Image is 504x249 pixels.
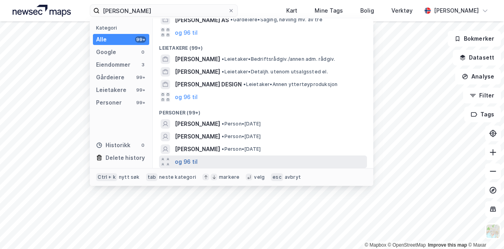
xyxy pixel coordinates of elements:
div: Historikk [96,140,130,150]
div: Kontrollprogram for chat [465,211,504,249]
span: Person • [DATE] [222,146,261,152]
div: 99+ [135,99,146,106]
button: Tags [464,107,501,122]
div: esc [271,173,283,181]
div: [PERSON_NAME] [434,6,479,15]
div: avbryt [285,174,301,180]
div: nytt søk [119,174,140,180]
div: tab [146,173,158,181]
a: Improve this map [428,242,467,248]
span: Gårdeiere • Saging, høvling mv. av tre [230,17,322,23]
div: neste kategori [159,174,196,180]
span: [PERSON_NAME] [175,119,220,129]
button: Filter [463,88,501,103]
div: 99+ [135,74,146,81]
div: Kart [286,6,297,15]
span: Leietaker • Detaljh. utenom utsalgssted el. [222,69,328,75]
button: Bokmerker [448,31,501,47]
div: Leietakere [96,85,126,95]
iframe: Chat Widget [465,211,504,249]
span: • [222,121,224,127]
a: OpenStreetMap [388,242,426,248]
div: Personer (99+) [153,103,373,118]
span: Leietaker • Bedriftsrådgiv./annen adm. rådgiv. [222,56,335,62]
div: 99+ [135,87,146,93]
div: 0 [140,142,146,148]
button: og 96 til [175,157,198,167]
div: Alle [96,35,107,44]
span: • [222,133,224,139]
div: Bolig [360,6,374,15]
button: Datasett [453,50,501,66]
img: logo.a4113a55bc3d86da70a041830d287a7e.svg [13,5,71,17]
span: • [230,17,233,22]
span: Person • [DATE] [222,121,261,127]
div: 0 [140,49,146,55]
div: Leietakere (99+) [153,39,373,53]
div: Personer [96,98,122,107]
span: [PERSON_NAME] DESIGN [175,80,242,89]
div: Eiendommer [96,60,130,69]
div: 99+ [135,36,146,43]
span: Leietaker • Annen yttertøyproduksjon [243,81,337,88]
div: Ctrl + k [96,173,117,181]
div: Verktøy [391,6,413,15]
span: [PERSON_NAME] [175,144,220,154]
div: Google [96,47,116,57]
span: • [243,81,246,87]
button: og 96 til [175,28,198,37]
div: markere [219,174,239,180]
span: • [222,56,224,62]
a: Mapbox [365,242,386,248]
span: [PERSON_NAME] [175,54,220,64]
div: Delete history [106,153,145,163]
button: Analyse [455,69,501,84]
input: Søk på adresse, matrikkel, gårdeiere, leietakere eller personer [100,5,228,17]
span: • [222,146,224,152]
span: [PERSON_NAME] AS [175,15,229,25]
div: Kategori [96,25,149,31]
span: [PERSON_NAME] [175,67,220,77]
div: velg [254,174,265,180]
button: og 96 til [175,92,198,102]
span: Person • [DATE] [222,133,261,140]
span: [PERSON_NAME] [175,132,220,141]
div: Gårdeiere [96,73,124,82]
span: • [222,69,224,75]
div: Mine Tags [315,6,343,15]
div: 3 [140,62,146,68]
